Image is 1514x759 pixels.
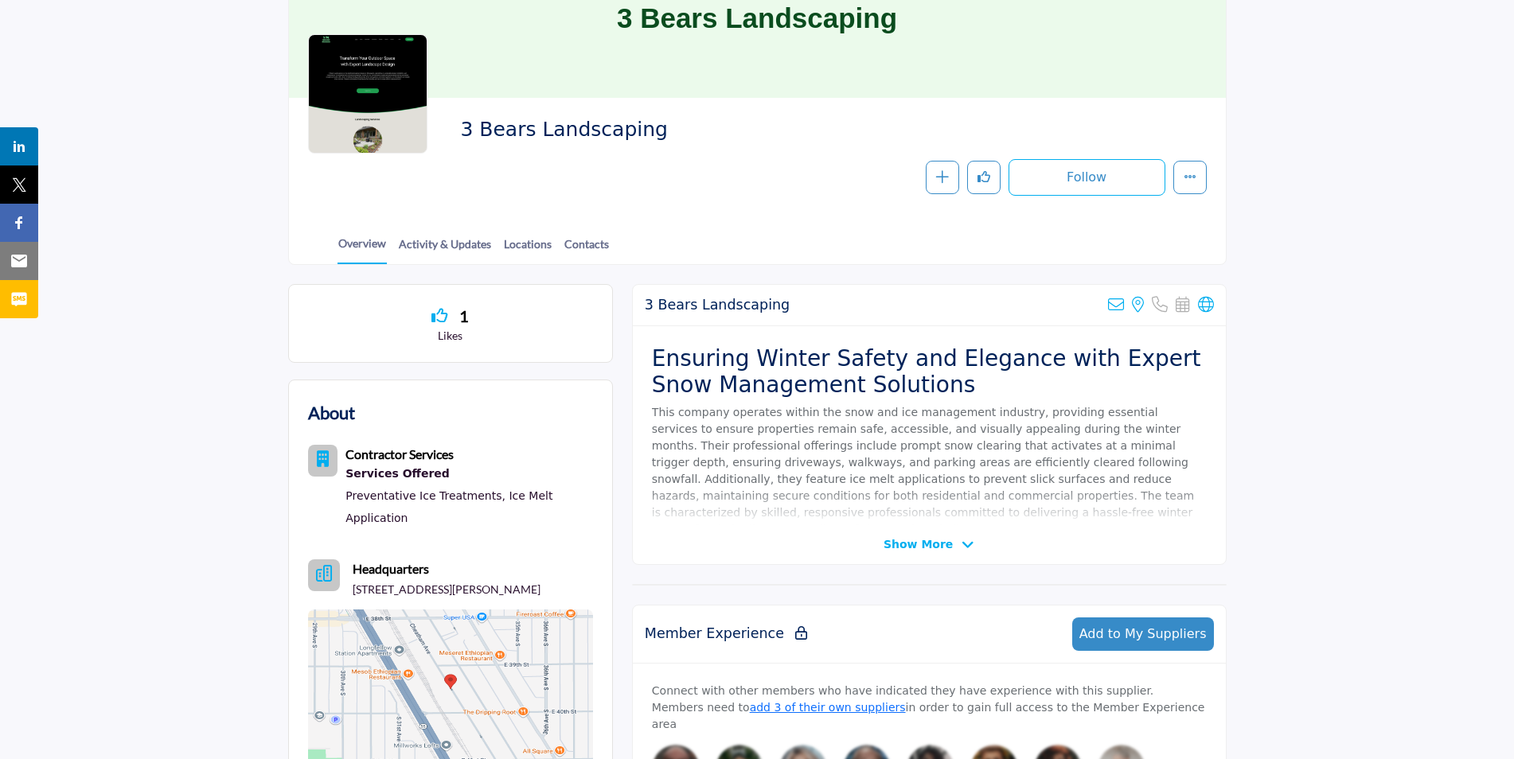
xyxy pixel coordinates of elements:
button: Headquarter icon [308,559,340,591]
a: Locations [503,235,552,263]
span: 3 Bears Landscaping [460,117,819,143]
p: Connect with other members who have indicated they have experience with this supplier. Members ne... [652,683,1207,733]
button: Like [967,161,1001,194]
b: Contractor Services [345,446,454,461]
a: Overview [338,235,387,264]
h2: About [308,399,355,426]
button: More details [1173,161,1207,194]
h2: Member Experience [645,625,807,642]
p: This company operates within the snow and ice management industry, providing essential services t... [652,404,1207,538]
button: Follow [1009,159,1165,196]
h2: Ensuring Winter Safety and Elegance with Expert Snow Management Solutions [652,345,1207,399]
a: Preventative Ice Treatments, [345,489,505,502]
a: Activity & Updates [398,235,492,263]
button: Category Icon [308,445,338,477]
a: Contractor Services [345,449,454,461]
div: Services Offered refers to the specific products, assistance, or expertise a business provides to... [345,464,593,485]
h2: 3 Bears Landscaping [645,297,790,313]
a: Services Offered [345,464,593,485]
span: 1 [459,304,469,328]
span: Show More [884,536,953,553]
p: Likes [308,328,593,344]
p: [STREET_ADDRESS][PERSON_NAME] [353,582,540,597]
a: Contacts [564,235,610,263]
a: add 3 of their own suppliers [750,701,906,714]
a: Ice Melt Application [345,489,552,524]
button: Add to My Suppliers [1072,617,1214,651]
span: Add to My Suppliers [1079,626,1207,641]
b: Headquarters [353,559,429,578]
